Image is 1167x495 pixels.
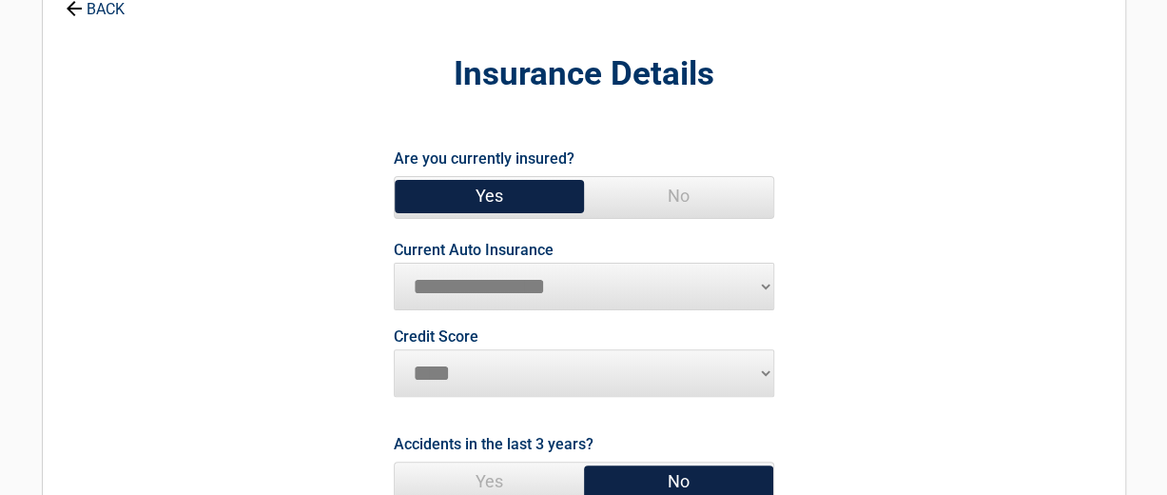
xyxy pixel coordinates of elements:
[394,431,593,457] label: Accidents in the last 3 years?
[395,177,584,215] span: Yes
[394,243,554,258] label: Current Auto Insurance
[394,146,574,171] label: Are you currently insured?
[584,177,773,215] span: No
[394,329,478,345] label: Credit Score
[147,52,1021,97] h2: Insurance Details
